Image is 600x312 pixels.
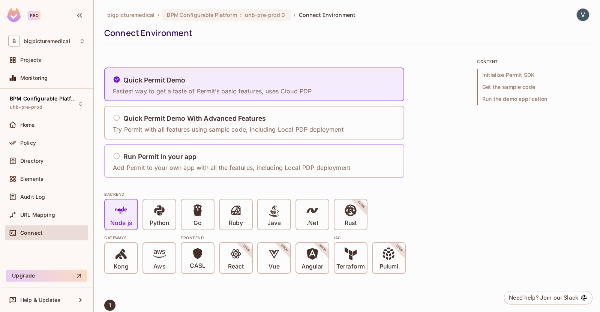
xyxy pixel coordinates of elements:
[6,270,87,282] button: Upgrade
[477,69,589,81] span: Initialize Permit SDK
[20,297,60,303] span: Help & Updates
[123,153,196,160] h5: Run Permit in your app
[113,163,350,172] p: Add Permit to your own app with all the features, including Local PDP deployment
[113,87,312,95] p: Fastest way to get a taste of Permit’s basic features, uses Cloud PDP
[20,230,42,236] span: Connect
[232,234,261,263] span: SOON
[104,191,442,197] div: BACKEND
[24,38,70,44] span: Workspace: bigpicturemedical
[157,11,159,18] li: /
[20,176,43,182] span: Elements
[477,93,589,105] span: Run the demo application
[301,263,324,270] p: Angular
[167,11,237,18] span: BPM Configurable Platform
[153,263,165,270] p: Aws
[109,302,111,308] span: 1
[509,293,578,302] div: Need help? Join our Slack
[228,263,244,270] p: React
[104,27,586,39] div: Connect Environment
[336,263,365,270] p: Terraform
[267,219,281,227] p: Java
[8,36,20,46] span: B
[20,158,43,164] span: Directory
[20,140,36,146] span: Policy
[20,57,41,63] span: Projects
[150,219,169,227] p: Python
[308,234,337,263] span: SOON
[477,58,589,64] p: content
[20,75,48,81] span: Monitoring
[20,194,45,200] span: Audit Log
[7,8,21,22] img: SReyMgAAAABJRU5ErkJggg==
[299,11,356,18] span: Connect Environment
[114,263,128,270] p: Kong
[477,81,589,93] span: Get the sample code
[306,219,318,227] p: .Net
[181,235,329,241] div: Frontend
[270,234,299,263] span: SOON
[20,212,55,218] span: URL Mapping
[113,125,343,133] p: Try Permit with all features using sample code, including Local PDP deployment
[123,115,266,122] h5: Quick Permit Demo With Advanced Features
[385,234,414,263] span: SOON
[240,12,242,18] span: :
[20,122,35,128] span: Home
[107,11,154,18] span: the active workspace
[346,190,376,219] span: SOON
[294,11,295,18] li: /
[110,219,132,227] p: Node js
[245,11,280,18] span: uhb-pre-prod
[104,235,176,241] div: Gateways
[190,262,205,270] p: CASL
[10,96,77,102] span: BPM Configurable Platform
[123,76,186,84] h5: Quick Permit Demo
[10,104,42,110] span: uhb-pre-prod
[268,263,279,270] p: Vue
[379,263,398,270] p: Pulumi
[229,219,243,227] p: Ruby
[577,9,589,21] img: Vinay Rawat
[193,219,202,227] p: Go
[28,11,40,20] div: Pro
[345,219,357,227] p: Rust
[334,235,406,241] div: IAC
